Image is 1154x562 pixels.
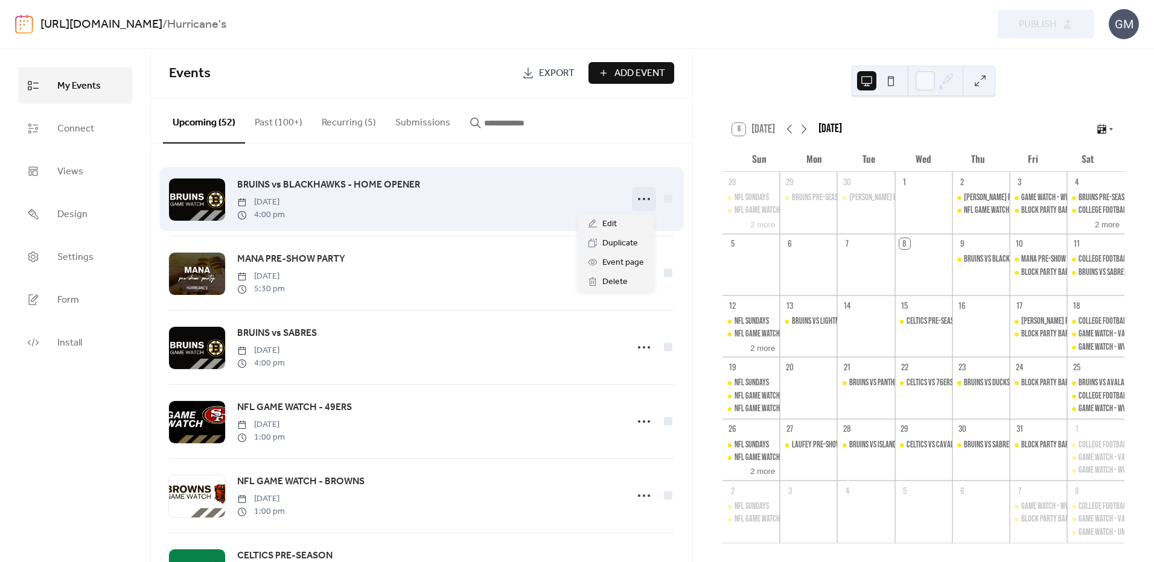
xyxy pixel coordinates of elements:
div: Block Party Bar Crawl [1021,513,1089,525]
span: [DATE] [237,493,285,505]
div: Block Party Bar Crawl [1010,204,1067,216]
span: BRUINS vs SABRES [237,326,317,341]
div: NFL GAME WATCH - 49ERS [735,328,802,340]
div: GAME WATCH - VANDERBILT [1067,513,1124,525]
span: Views [57,162,83,181]
div: Block Party Bar Crawl [1010,267,1067,279]
div: NFL SUNDAYS [735,500,769,513]
div: NFL SUNDAYS [722,192,780,204]
div: GAME WATCH - UMIAMI [1079,526,1138,538]
div: 28 [727,176,738,187]
span: 5:30 pm [237,283,285,295]
a: Export [513,62,584,84]
div: BRUINS vs DUCKS [952,377,1010,389]
div: Block Party Bar Crawl [1010,513,1067,525]
div: Block Party Bar Crawl [1021,328,1089,340]
div: 26 [727,423,738,434]
div: CELTICS vs 76ERS - HOME OPENER [895,377,952,389]
div: [PERSON_NAME] PRE-SHOW PARTY [1021,315,1111,327]
div: 11 [1071,238,1082,249]
div: BRUINS PRE-SEASON [1079,192,1132,204]
div: NFL SUNDAYS [722,500,780,513]
span: Edit [602,217,617,232]
div: NFL GAME WATCH - 49ERS [722,513,780,525]
span: [DATE] [237,196,285,209]
div: GAME WATCH - WVU [1079,341,1130,353]
div: GAME WATCH - VANDERBILT [1079,328,1150,340]
span: My Events [57,77,101,95]
div: Block Party Bar Crawl [1010,439,1067,451]
div: BRUINS vs SABRES [964,439,1012,451]
div: BRUINS vs PANTHERS [849,377,904,389]
b: / [162,13,167,36]
div: BRUINS vs DUCKS [964,377,1010,389]
div: NFL SUNDAYS [735,192,769,204]
span: 4:00 pm [237,209,285,221]
div: NFL GAME WATCH - 49ERS [722,328,780,340]
div: 6 [957,485,968,496]
div: RENEE RAPP PRE-SHOW PARTY [952,192,1010,204]
div: BRUINS vs SABRES [1067,267,1124,279]
button: Submissions [386,98,460,142]
a: NFL GAME WATCH - 49ERS [237,400,352,415]
div: 7 [1014,485,1025,496]
div: 4 [1071,176,1082,187]
a: BRUINS vs BLACKHAWKS - HOME OPENER [237,177,420,193]
div: 1 [1071,423,1082,434]
div: 8 [1071,485,1082,496]
div: [PERSON_NAME] PRE-SHOW PARTY [964,192,1054,204]
div: [PERSON_NAME] PRE-SHOW PARTY [849,192,939,204]
div: GAME WATCH - WVU [1010,192,1067,204]
button: 2 more [745,341,780,353]
div: Wed [896,146,951,172]
div: 16 [957,300,968,311]
div: 28 [842,423,853,434]
button: 2 more [745,464,780,476]
div: COLLEGE FOOTBALL SATURDAYS [1067,204,1124,216]
a: Design [18,195,132,232]
span: Add Event [614,66,665,81]
div: COLLEGE FOOTBALL SATURDAYS [1067,439,1124,451]
div: CELTICS vs 76ERS - HOME OPENER [907,377,995,389]
div: BRUINS vs PANTHERS [837,377,894,389]
div: BRUINS vs LIGHTNING [792,315,848,327]
div: Block Party Bar Crawl [1010,328,1067,340]
div: 15 [899,300,910,311]
div: GAME WATCH - WVU [1067,341,1124,353]
div: GAME WATCH - WVU [1067,464,1124,476]
div: GAME WATCH - VANDERBILT [1079,452,1150,464]
div: BRUINS vs AVALANCHE [1067,377,1124,389]
div: CELTICS vs CAVALIERS [907,439,965,451]
a: Settings [18,238,132,275]
b: Hurricane's [167,13,226,36]
span: Design [57,205,88,224]
div: NFL SUNDAYS [735,439,769,451]
div: GAME WATCH - WVU [1067,403,1124,415]
div: 30 [842,176,853,187]
div: NFL GAME WATCH - 49ERS [722,452,780,464]
div: GAME WATCH - WVU [1021,500,1073,513]
div: LAUFEY PRE-SHOW PARTY [780,439,837,451]
div: BRUINS vs SABRES [1079,267,1127,279]
div: NFL SUNDAYS [735,315,769,327]
div: Block Party Bar Crawl [1021,439,1089,451]
div: BRUINS vs ISLANDERS [837,439,894,451]
div: 18 [1071,300,1082,311]
a: NFL GAME WATCH - BROWNS [237,474,365,490]
div: NFL GAME WATCH - BROWNS [735,390,807,402]
div: 24 [1014,362,1025,373]
a: My Events [18,67,132,104]
div: CELTICS PRE-SEASON [895,315,952,327]
span: 4:00 pm [237,357,285,370]
div: 22 [899,362,910,373]
div: BRUINS vs AVALANCHE [1079,377,1138,389]
div: 29 [899,423,910,434]
span: NFL GAME WATCH - 49ERS [237,400,352,415]
div: COLLEGE FOOTBALL SATURDAYS [1067,253,1124,265]
div: BRUINS vs ISLANDERS [849,439,906,451]
a: BRUINS vs SABRES [237,326,317,341]
div: CELTICS PRE-SEASON [907,315,961,327]
div: Thu [951,146,1006,172]
a: Form [18,281,132,318]
div: GAME WATCH - VANDERBILT [1067,328,1124,340]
